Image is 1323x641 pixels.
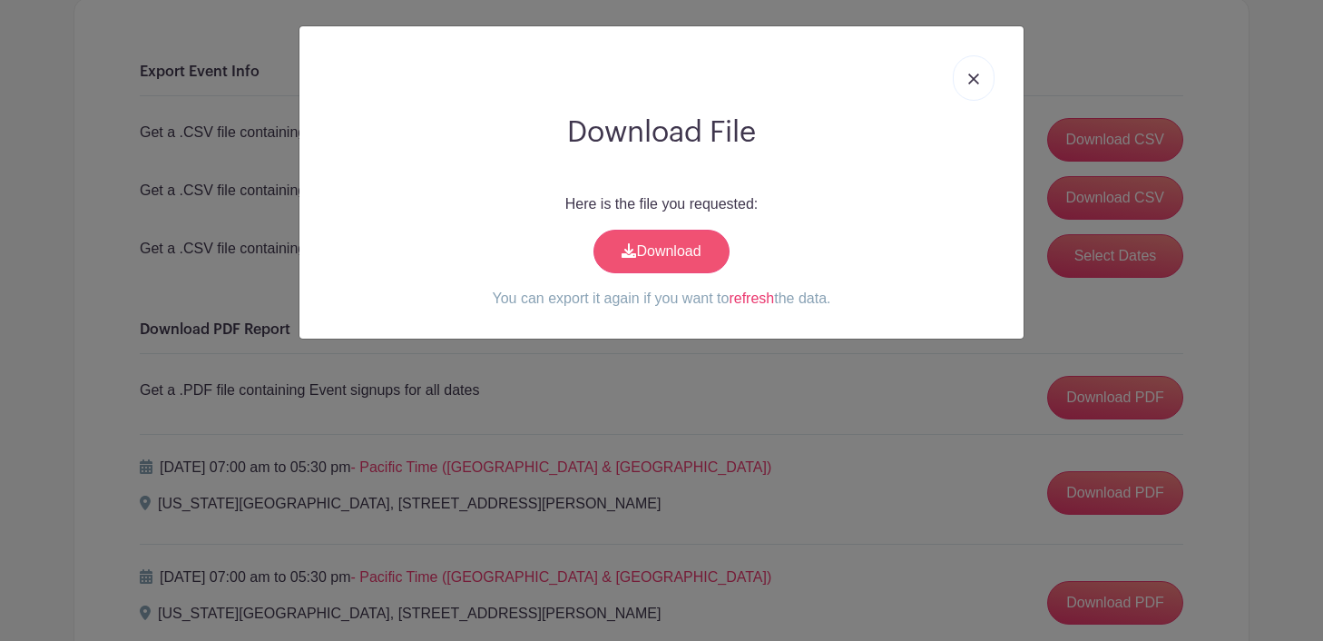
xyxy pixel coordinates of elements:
[968,74,979,84] img: close_button-5f87c8562297e5c2d7936805f587ecaba9071eb48480494691a3f1689db116b3.svg
[314,288,1009,310] p: You can export it again if you want to the data.
[314,115,1009,150] h2: Download File
[314,193,1009,215] p: Here is the file you requested:
[593,230,730,273] a: Download
[729,291,774,306] a: refresh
